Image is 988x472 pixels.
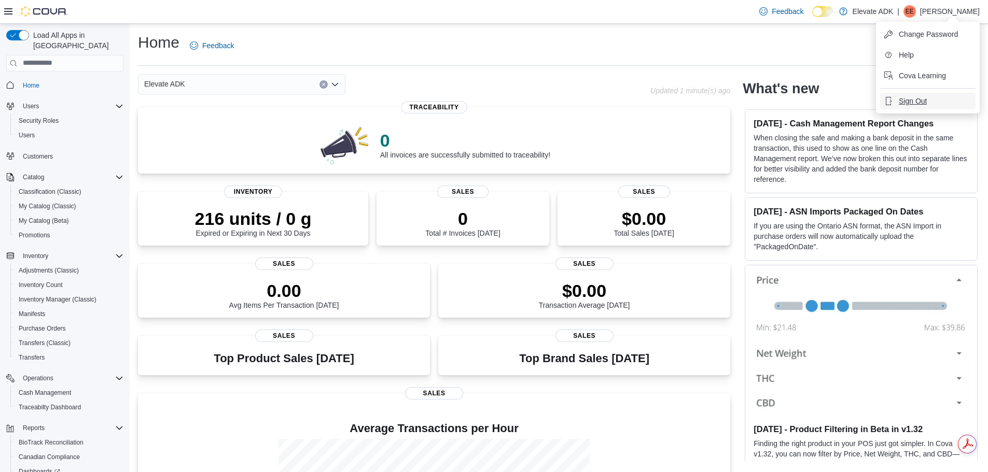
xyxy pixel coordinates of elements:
button: Users [10,128,128,142]
a: Feedback [755,1,808,22]
button: Manifests [10,307,128,321]
div: Total # Invoices [DATE] [425,208,500,237]
input: Dark Mode [812,6,834,17]
p: | [897,5,899,18]
p: Elevate ADK [853,5,894,18]
button: Customers [2,149,128,164]
a: Cash Management [15,387,75,399]
a: My Catalog (Beta) [15,214,73,227]
span: Promotions [15,229,123,241]
span: BioTrack Reconciliation [19,438,84,447]
img: 0 [318,124,372,165]
button: My Catalog (Beta) [10,213,128,228]
span: Canadian Compliance [15,451,123,463]
a: Inventory Count [15,279,67,291]
p: $0.00 [539,280,630,301]
span: Elevate ADK [144,78,185,90]
span: Transfers [19,353,45,362]
span: Sales [405,387,463,399]
p: 216 units / 0 g [195,208,312,229]
a: Home [19,79,44,92]
button: Users [2,99,128,113]
span: My Catalog (Beta) [19,217,69,225]
span: Home [23,81,39,90]
button: Inventory Count [10,278,128,292]
a: Transfers (Classic) [15,337,75,349]
button: Purchase Orders [10,321,128,336]
button: Change Password [880,26,976,42]
button: Reports [19,422,49,434]
span: My Catalog (Classic) [15,200,123,212]
a: Users [15,129,39,141]
button: Promotions [10,228,128,242]
h3: [DATE] - Cash Management Report Changes [754,118,969,128]
p: $0.00 [614,208,674,229]
a: Security Roles [15,115,63,127]
span: Feedback [772,6,803,17]
button: Canadian Compliance [10,450,128,464]
div: Avg Items Per Transaction [DATE] [229,280,339,309]
span: Adjustments (Classic) [19,266,79,275]
button: My Catalog (Classic) [10,199,128,213]
div: Total Sales [DATE] [614,208,674,237]
div: Eli Emery [903,5,916,18]
button: Operations [2,371,128,385]
button: Classification (Classic) [10,184,128,199]
button: Inventory [2,249,128,263]
span: Manifests [15,308,123,320]
span: Sales [437,185,489,198]
img: Cova [21,6,67,17]
a: Purchase Orders [15,322,70,335]
span: Users [19,131,35,139]
span: BioTrack Reconciliation [15,436,123,449]
div: Transaction Average [DATE] [539,280,630,309]
button: Home [2,78,128,93]
span: Sales [255,330,313,342]
span: Reports [19,422,123,434]
span: Classification (Classic) [19,188,81,196]
span: Inventory [23,252,48,260]
p: If you are using the Ontario ASN format, the ASN Import in purchase orders will now automatically... [754,221,969,252]
h3: Top Brand Sales [DATE] [519,352,649,365]
a: Transfers [15,351,49,364]
span: Transfers (Classic) [15,337,123,349]
div: Expired or Expiring in Next 30 Days [195,208,312,237]
p: 0 [380,130,550,151]
p: Updated 1 minute(s) ago [650,87,730,95]
span: Users [23,102,39,110]
span: Classification (Classic) [15,185,123,198]
button: Catalog [19,171,48,183]
span: Change Password [899,29,958,39]
button: Adjustments (Classic) [10,263,128,278]
span: Sales [255,258,313,270]
a: Manifests [15,308,49,320]
button: Operations [19,372,58,384]
p: 0 [425,208,500,229]
span: My Catalog (Beta) [15,214,123,227]
button: Clear input [319,80,328,89]
button: Open list of options [331,80,339,89]
span: Purchase Orders [19,324,66,333]
span: Transfers [15,351,123,364]
span: Reports [23,424,45,432]
span: Traceabilty Dashboard [15,401,123,413]
button: Catalog [2,170,128,184]
button: Inventory Manager (Classic) [10,292,128,307]
span: Inventory Manager (Classic) [19,295,96,304]
button: Users [19,100,43,112]
h3: Top Product Sales [DATE] [214,352,354,365]
span: Inventory Manager (Classic) [15,293,123,306]
h3: [DATE] - Product Filtering in Beta in v1.32 [754,424,969,434]
a: Promotions [15,229,54,241]
button: Inventory [19,250,52,262]
span: Customers [19,150,123,163]
a: Feedback [186,35,238,56]
span: Catalog [19,171,123,183]
h2: What's new [743,80,819,97]
span: Traceability [401,101,467,113]
span: Sales [555,330,614,342]
a: BioTrack Reconciliation [15,436,88,449]
button: Security Roles [10,113,128,128]
span: Inventory Count [15,279,123,291]
span: Canadian Compliance [19,453,80,461]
